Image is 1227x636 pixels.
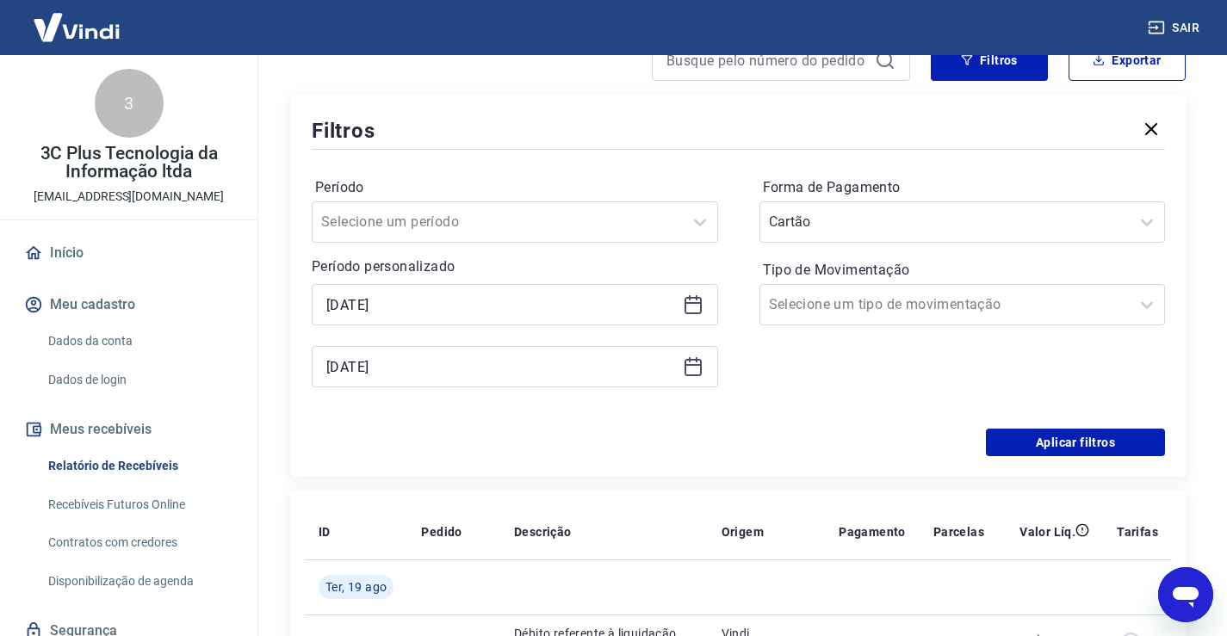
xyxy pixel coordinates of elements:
img: Vindi [21,1,133,53]
iframe: Botão para abrir a janela de mensagens [1158,567,1213,622]
a: Contratos com credores [41,525,237,560]
a: Dados de login [41,362,237,398]
a: Dados da conta [41,324,237,359]
button: Filtros [931,40,1048,81]
p: Origem [722,523,764,540]
button: Meu cadastro [21,286,237,324]
p: [EMAIL_ADDRESS][DOMAIN_NAME] [34,188,224,206]
p: Pagamento [839,523,906,540]
label: Tipo de Movimentação [763,260,1162,281]
p: Valor Líq. [1019,523,1075,540]
input: Busque pelo número do pedido [666,47,868,73]
a: Recebíveis Futuros Online [41,487,237,522]
p: ID [319,523,331,540]
button: Meus recebíveis [21,411,237,448]
a: Relatório de Recebíveis [41,448,237,484]
input: Data inicial [326,292,676,318]
button: Exportar [1069,40,1186,81]
label: Período [315,177,715,198]
p: Descrição [514,523,572,540]
p: Pedido [421,523,462,540]
p: Parcelas [933,523,984,540]
p: Período personalizado [312,256,718,277]
label: Forma de Pagamento [763,177,1162,198]
button: Sair [1144,12,1206,44]
a: Início [21,234,237,272]
span: Ter, 19 ago [325,578,387,596]
button: Aplicar filtros [986,429,1165,456]
div: 3 [95,69,164,138]
h5: Filtros [312,117,375,145]
p: 3C Plus Tecnologia da Informação ltda [14,145,244,181]
a: Disponibilização de agenda [41,564,237,599]
p: Tarifas [1117,523,1158,540]
input: Data final [326,354,676,380]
